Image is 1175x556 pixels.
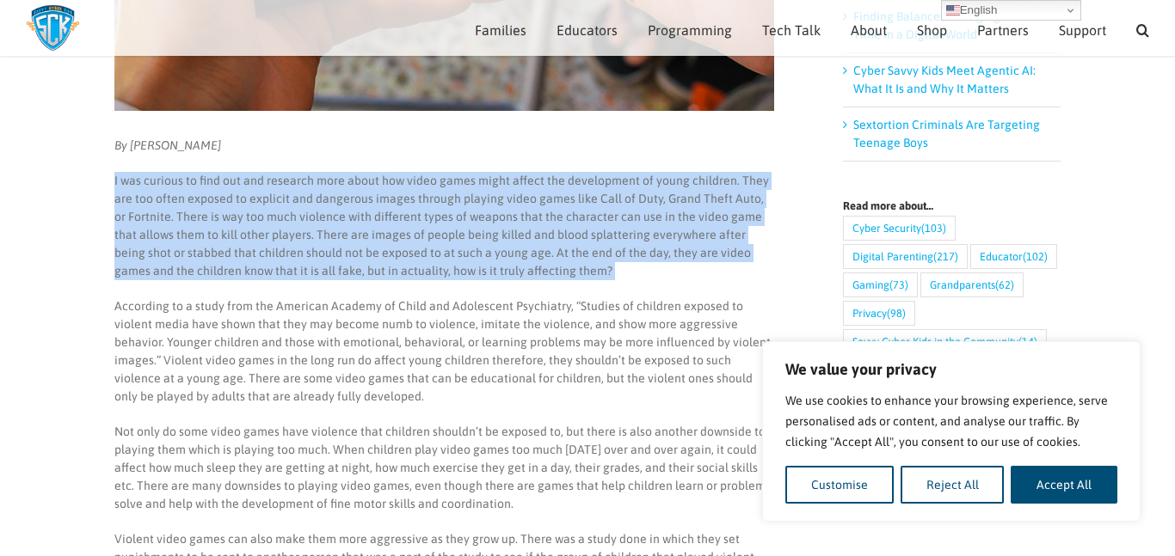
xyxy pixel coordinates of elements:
[946,3,960,17] img: en
[887,302,906,325] span: (98)
[843,244,968,269] a: Digital Parenting (217 items)
[114,172,774,280] p: I was curious to find out and research more about how video games might affect the development of...
[114,138,221,152] em: By [PERSON_NAME]
[26,4,80,52] img: Savvy Cyber Kids Logo
[901,466,1005,504] button: Reject All
[843,200,1061,211] h4: Read more about…
[1059,23,1106,37] span: Support
[1023,245,1048,268] span: (102)
[557,23,618,37] span: Educators
[921,217,946,240] span: (103)
[785,466,894,504] button: Customise
[853,118,1040,150] a: Sextortion Criminals Are Targeting Teenage Boys
[933,245,958,268] span: (217)
[995,273,1014,296] span: (62)
[762,23,821,37] span: Tech Talk
[785,390,1117,452] p: We use cookies to enhance your browsing experience, serve personalised ads or content, and analys...
[1018,330,1037,353] span: (14)
[648,23,732,37] span: Programming
[889,273,908,296] span: (73)
[114,423,774,513] p: Not only do some video games have violence that children shouldn’t be exposed to, but there is al...
[853,64,1036,95] a: Cyber Savvy Kids Meet Agentic AI: What It Is and Why It Matters
[843,329,1047,354] a: Savvy Cyber Kids in the Community (14 items)
[920,272,1024,297] a: Grandparents (62 items)
[785,359,1117,380] p: We value your privacy
[843,216,956,241] a: Cyber Security (103 items)
[114,297,774,406] p: According to a study from the American Academy of Child and Adolescent Psychiatry, “Studies of ch...
[475,23,526,37] span: Families
[851,23,887,37] span: About
[843,301,915,326] a: Privacy (98 items)
[917,23,947,37] span: Shop
[1011,466,1117,504] button: Accept All
[843,272,918,297] a: Gaming (73 items)
[977,23,1029,37] span: Partners
[970,244,1057,269] a: Educator (102 items)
